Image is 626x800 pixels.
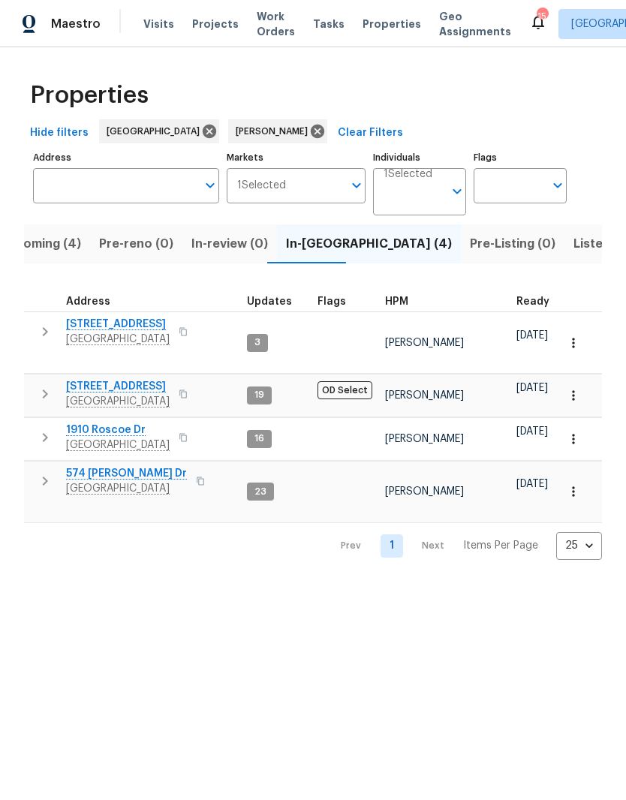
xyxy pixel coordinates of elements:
button: Open [200,175,221,196]
span: Properties [30,88,149,103]
span: Clear Filters [338,124,403,143]
span: [DATE] [516,479,548,489]
button: Open [547,175,568,196]
span: Updates [247,296,292,307]
span: [PERSON_NAME] [385,390,464,401]
span: Tasks [313,19,345,29]
span: [DATE] [516,426,548,437]
div: 15 [537,9,547,24]
div: [GEOGRAPHIC_DATA] [99,119,219,143]
span: Pre-reno (0) [99,233,173,254]
div: 25 [556,526,602,565]
span: 19 [248,389,270,402]
span: [GEOGRAPHIC_DATA] [107,124,206,139]
span: Ready [516,296,549,307]
span: In-review (0) [191,233,268,254]
span: 16 [248,432,270,445]
span: HPM [385,296,408,307]
button: Open [346,175,367,196]
span: 1 Selected [384,168,432,181]
nav: Pagination Navigation [327,532,602,560]
span: [PERSON_NAME] [236,124,314,139]
span: Properties [363,17,421,32]
span: 23 [248,486,272,498]
span: Hide filters [30,124,89,143]
span: Geo Assignments [439,9,511,39]
span: Projects [192,17,239,32]
label: Individuals [373,153,466,162]
button: Clear Filters [332,119,409,147]
label: Flags [474,153,567,162]
p: Items Per Page [463,538,538,553]
span: [PERSON_NAME] [385,486,464,497]
span: OD Select [318,381,372,399]
span: 1 Selected [237,179,286,192]
button: Hide filters [24,119,95,147]
span: 3 [248,336,266,349]
label: Markets [227,153,366,162]
span: Work Orders [257,9,295,39]
a: Goto page 1 [381,534,403,558]
span: In-[GEOGRAPHIC_DATA] (4) [286,233,452,254]
span: [DATE] [516,330,548,341]
span: Flags [318,296,346,307]
span: [PERSON_NAME] [385,338,464,348]
span: Maestro [51,17,101,32]
button: Open [447,181,468,202]
span: [PERSON_NAME] [385,434,464,444]
span: Pre-Listing (0) [470,233,555,254]
div: Earliest renovation start date (first business day after COE or Checkout) [516,296,563,307]
span: [DATE] [516,383,548,393]
span: Visits [143,17,174,32]
span: Address [66,296,110,307]
div: [PERSON_NAME] [228,119,327,143]
label: Address [33,153,219,162]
